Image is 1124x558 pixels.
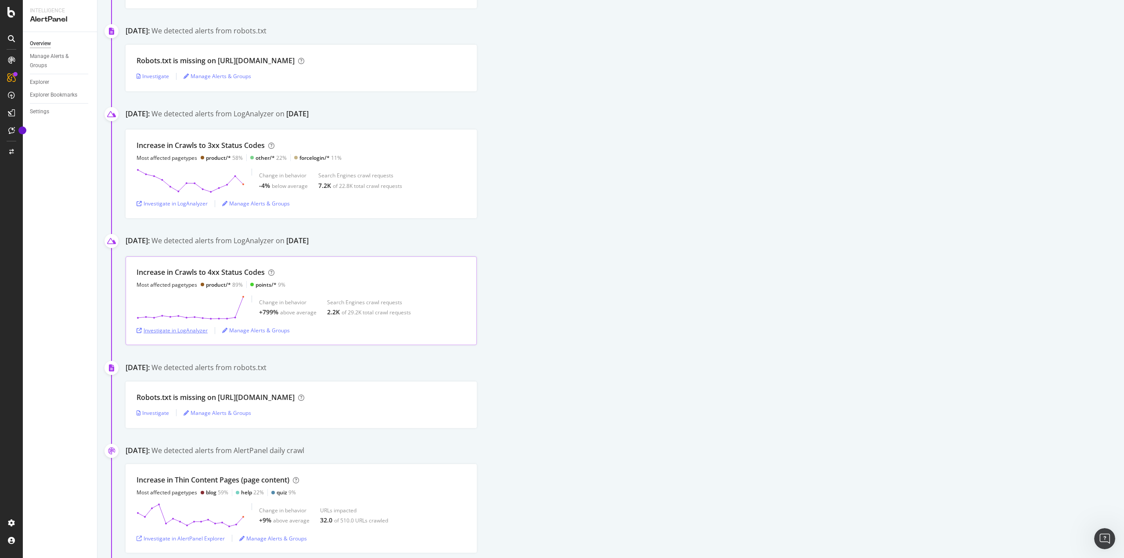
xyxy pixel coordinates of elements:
[299,154,330,162] div: forcelogin/*
[259,516,271,525] div: +9%
[206,281,243,288] div: 89%
[126,109,150,121] div: [DATE]:
[320,516,332,525] div: 32.0
[137,281,197,288] div: Most affected pagetypes
[1094,528,1115,549] iframe: Intercom live chat
[30,39,91,48] a: Overview
[256,154,287,162] div: 22%
[206,154,231,162] div: product/*
[206,281,231,288] div: product/*
[137,409,169,417] a: Investigate
[259,181,270,190] div: -4%
[137,392,295,403] div: Robots.txt is missing on [URL][DOMAIN_NAME]
[137,154,197,162] div: Most affected pagetypes
[286,109,309,119] div: [DATE]
[333,182,402,190] div: of 22.8K total crawl requests
[30,78,49,87] div: Explorer
[30,107,91,116] a: Settings
[184,406,251,420] button: Manage Alerts & Groups
[137,489,197,496] div: Most affected pagetypes
[259,299,317,306] div: Change in behavior
[137,72,169,80] a: Investigate
[137,531,225,545] button: Investigate in AlertPanel Explorer
[137,140,265,151] div: Increase in Crawls to 3xx Status Codes
[30,90,77,100] div: Explorer Bookmarks
[277,489,287,496] div: quiz
[126,236,150,248] div: [DATE]:
[327,308,340,317] div: 2.2K
[137,406,169,420] button: Investigate
[30,39,51,48] div: Overview
[151,109,309,121] div: We detected alerts from LogAnalyzer on
[342,309,411,316] div: of 29.2K total crawl requests
[239,535,307,542] a: Manage Alerts & Groups
[206,489,228,496] div: 59%
[137,69,169,83] button: Investigate
[272,182,308,190] div: below average
[256,281,285,288] div: 9%
[299,154,342,162] div: 11%
[137,267,265,277] div: Increase in Crawls to 4xx Status Codes
[30,14,90,25] div: AlertPanel
[137,197,208,211] button: Investigate in LogAnalyzer
[222,197,290,211] button: Manage Alerts & Groups
[137,475,289,485] div: Increase in Thin Content Pages (page content)
[30,52,83,70] div: Manage Alerts & Groups
[30,52,91,70] a: Manage Alerts & Groups
[318,172,402,179] div: Search Engines crawl requests
[222,324,290,338] button: Manage Alerts & Groups
[184,69,251,83] button: Manage Alerts & Groups
[151,446,304,456] div: We detected alerts from AlertPanel daily crawl
[151,26,267,36] div: We detected alerts from robots.txt
[137,324,208,338] button: Investigate in LogAnalyzer
[30,107,49,116] div: Settings
[126,363,150,373] div: [DATE]:
[30,78,91,87] a: Explorer
[206,489,216,496] div: blog
[18,126,26,134] div: Tooltip anchor
[137,535,225,542] a: Investigate in AlertPanel Explorer
[241,489,252,496] div: help
[137,327,208,334] a: Investigate in LogAnalyzer
[222,200,290,207] a: Manage Alerts & Groups
[206,154,243,162] div: 58%
[126,26,150,36] div: [DATE]:
[320,507,388,514] div: URLs impacted
[184,409,251,417] a: Manage Alerts & Groups
[286,236,309,246] div: [DATE]
[327,299,411,306] div: Search Engines crawl requests
[151,236,309,248] div: We detected alerts from LogAnalyzer on
[222,327,290,334] a: Manage Alerts & Groups
[137,56,295,66] div: Robots.txt is missing on [URL][DOMAIN_NAME]
[318,181,331,190] div: 7.2K
[259,507,310,514] div: Change in behavior
[277,489,296,496] div: 9%
[273,517,310,524] div: above average
[30,7,90,14] div: Intelligence
[126,446,150,456] div: [DATE]:
[256,281,277,288] div: points/*
[241,489,264,496] div: 22%
[239,531,307,545] button: Manage Alerts & Groups
[256,154,275,162] div: other/*
[334,517,388,524] div: of 510.0 URLs crawled
[151,363,267,373] div: We detected alerts from robots.txt
[30,90,91,100] a: Explorer Bookmarks
[137,200,208,207] a: Investigate in LogAnalyzer
[259,172,308,179] div: Change in behavior
[259,308,278,317] div: +799%
[280,309,317,316] div: above average
[184,72,251,80] a: Manage Alerts & Groups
